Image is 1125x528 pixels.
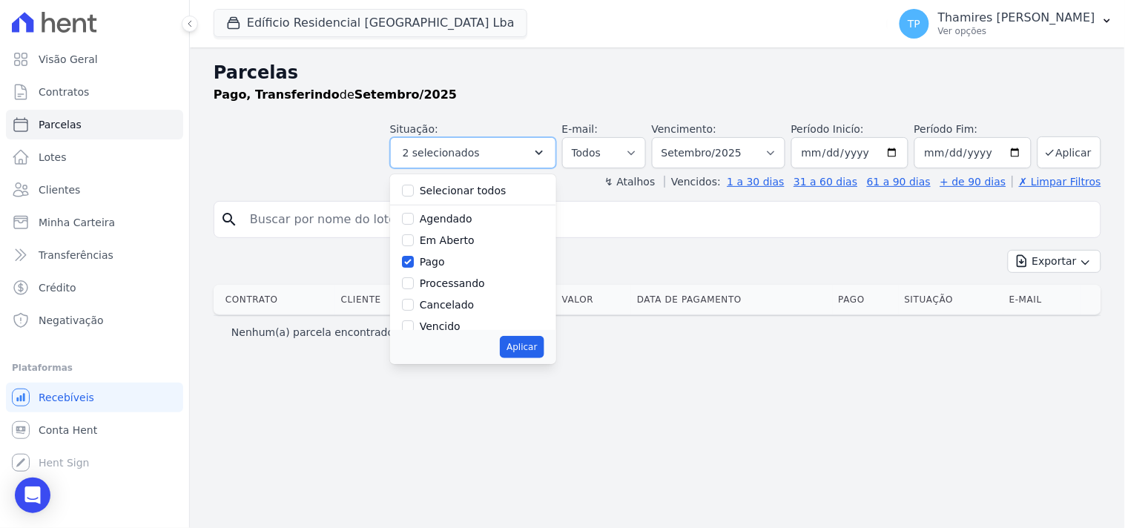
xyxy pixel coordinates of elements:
[899,285,1003,314] th: Situação
[390,123,438,135] label: Situação:
[1012,176,1101,188] a: ✗ Limpar Filtros
[938,25,1095,37] p: Ver opções
[354,88,457,102] strong: Setembro/2025
[6,383,183,412] a: Recebíveis
[500,336,544,358] button: Aplicar
[39,390,94,405] span: Recebíveis
[39,215,115,230] span: Minha Carteira
[791,123,864,135] label: Período Inicío:
[833,285,899,314] th: Pago
[214,59,1101,86] h2: Parcelas
[1003,285,1081,314] th: E-mail
[39,150,67,165] span: Lotes
[867,176,931,188] a: 61 a 90 dias
[6,142,183,172] a: Lotes
[6,175,183,205] a: Clientes
[794,176,857,188] a: 31 a 60 dias
[938,10,1095,25] p: Thamires [PERSON_NAME]
[6,273,183,303] a: Crédito
[6,240,183,270] a: Transferências
[214,88,340,102] strong: Pago, Transferindo
[12,359,177,377] div: Plataformas
[1037,136,1101,168] button: Aplicar
[652,123,716,135] label: Vencimento:
[6,208,183,237] a: Minha Carteira
[403,144,480,162] span: 2 selecionados
[6,110,183,139] a: Parcelas
[220,211,238,228] i: search
[6,415,183,445] a: Conta Hent
[420,277,485,289] label: Processando
[1008,250,1101,273] button: Exportar
[214,285,335,314] th: Contrato
[6,306,183,335] a: Negativação
[39,117,82,132] span: Parcelas
[335,285,425,314] th: Cliente
[604,176,655,188] label: ↯ Atalhos
[420,320,461,332] label: Vencido
[914,122,1032,137] label: Período Fim:
[728,176,785,188] a: 1 a 30 dias
[420,234,475,246] label: Em Aberto
[631,285,832,314] th: Data de Pagamento
[214,86,457,104] p: de
[420,299,474,311] label: Cancelado
[6,44,183,74] a: Visão Geral
[888,3,1125,44] button: TP Thamires [PERSON_NAME] Ver opções
[39,423,97,438] span: Conta Hent
[39,85,89,99] span: Contratos
[15,478,50,513] div: Open Intercom Messenger
[908,19,920,29] span: TP
[39,182,80,197] span: Clientes
[39,248,113,263] span: Transferências
[39,313,104,328] span: Negativação
[6,77,183,107] a: Contratos
[562,123,598,135] label: E-mail:
[420,256,445,268] label: Pago
[214,9,527,37] button: Edíficio Residencial [GEOGRAPHIC_DATA] Lba
[664,176,721,188] label: Vencidos:
[420,185,507,197] label: Selecionar todos
[390,137,556,168] button: 2 selecionados
[231,325,409,340] p: Nenhum(a) parcela encontrado(a)
[420,213,472,225] label: Agendado
[39,52,98,67] span: Visão Geral
[556,285,631,314] th: Valor
[940,176,1006,188] a: + de 90 dias
[39,280,76,295] span: Crédito
[241,205,1095,234] input: Buscar por nome do lote ou do cliente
